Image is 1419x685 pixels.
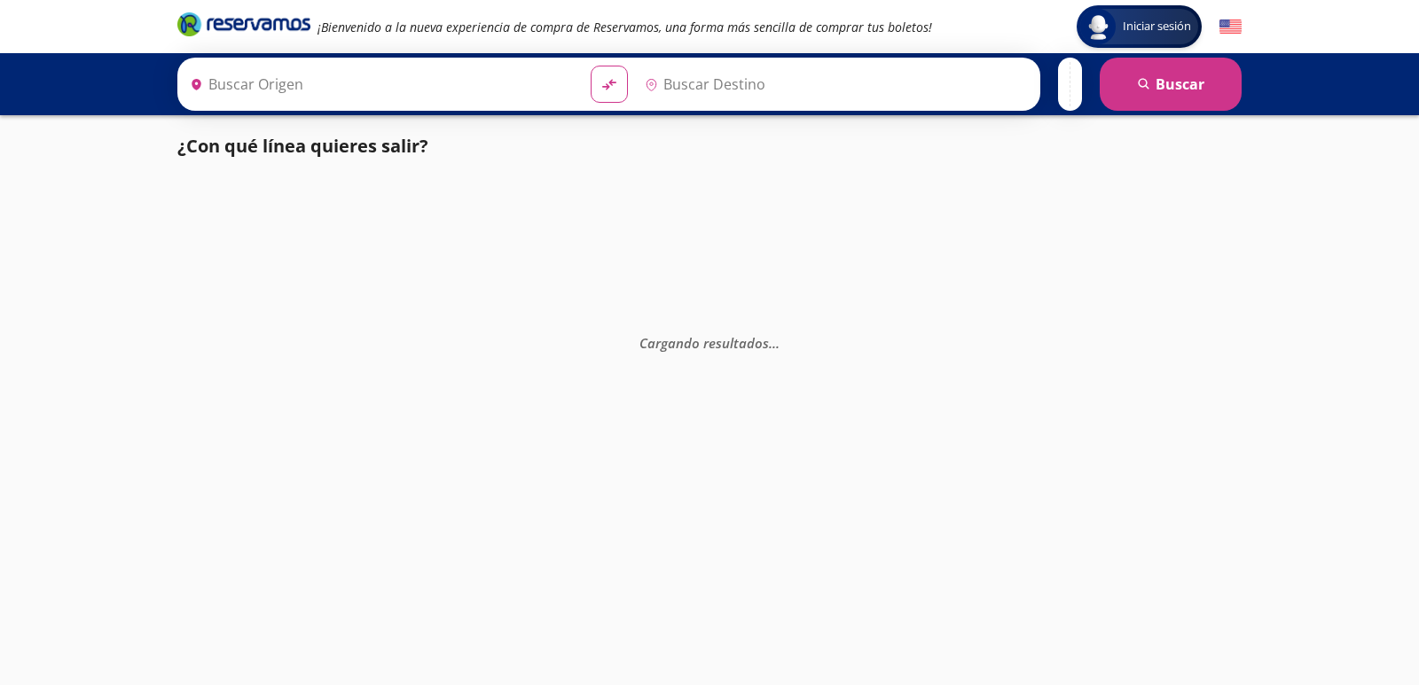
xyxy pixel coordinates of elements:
[638,62,1031,106] input: Buscar Destino
[769,333,772,351] span: .
[639,333,780,351] em: Cargando resultados
[1116,18,1198,35] span: Iniciar sesión
[776,333,780,351] span: .
[177,11,310,37] i: Brand Logo
[318,19,932,35] em: ¡Bienvenido a la nueva experiencia de compra de Reservamos, una forma más sencilla de comprar tus...
[772,333,776,351] span: .
[177,133,428,160] p: ¿Con qué línea quieres salir?
[1219,16,1242,38] button: English
[183,62,576,106] input: Buscar Origen
[1100,58,1242,111] button: Buscar
[177,11,310,43] a: Brand Logo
